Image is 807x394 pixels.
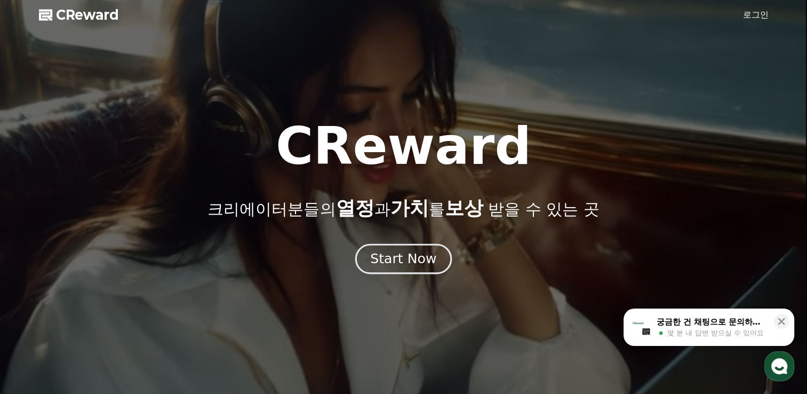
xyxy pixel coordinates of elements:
[207,198,599,219] p: 크리에이터분들의 과 를 받을 수 있는 곳
[335,197,374,219] span: 열정
[56,6,119,23] span: CReward
[70,305,138,332] a: 대화
[444,197,483,219] span: 보상
[138,305,205,332] a: 설정
[390,197,428,219] span: 가치
[98,322,110,330] span: 대화
[165,321,178,330] span: 설정
[276,121,531,172] h1: CReward
[370,250,436,268] div: Start Now
[3,305,70,332] a: 홈
[355,244,452,274] button: Start Now
[743,9,769,21] a: 로그인
[357,255,450,265] a: Start Now
[34,321,40,330] span: 홈
[39,6,119,23] a: CReward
